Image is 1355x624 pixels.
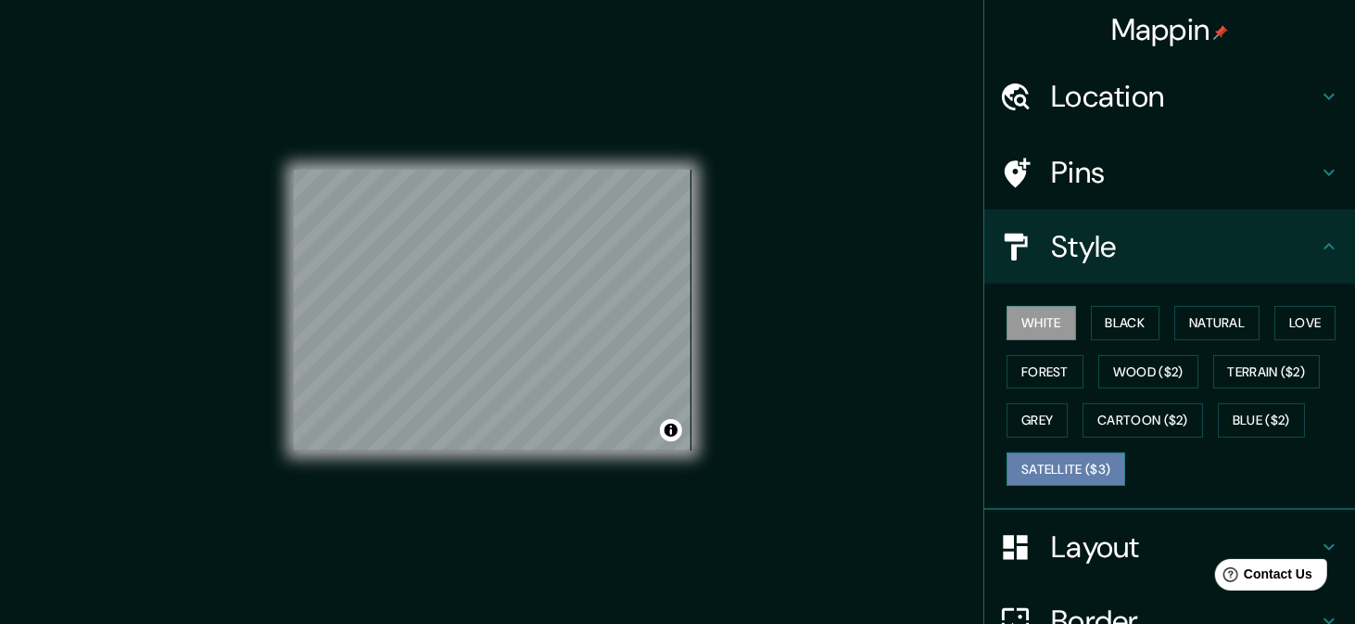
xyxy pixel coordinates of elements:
h4: Mappin [1111,11,1229,48]
h4: Pins [1051,154,1318,191]
button: Love [1274,306,1336,340]
button: Terrain ($2) [1213,355,1321,389]
img: pin-icon.png [1213,25,1228,40]
div: Style [984,210,1355,284]
button: Forest [1007,355,1083,389]
button: Grey [1007,403,1068,438]
h4: Location [1051,78,1318,115]
h4: Layout [1051,528,1318,566]
canvas: Map [294,170,691,451]
h4: Style [1051,228,1318,265]
button: Blue ($2) [1218,403,1305,438]
button: Satellite ($3) [1007,452,1125,487]
button: Cartoon ($2) [1083,403,1203,438]
button: Black [1091,306,1160,340]
iframe: Help widget launcher [1190,552,1335,604]
div: Location [984,59,1355,134]
button: Toggle attribution [660,419,682,441]
button: Wood ($2) [1098,355,1198,389]
button: White [1007,306,1076,340]
div: Layout [984,510,1355,584]
div: Pins [984,135,1355,210]
button: Natural [1174,306,1260,340]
